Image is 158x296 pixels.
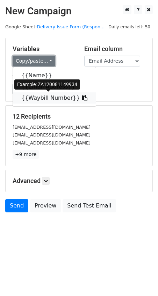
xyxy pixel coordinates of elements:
a: +9 more [13,150,39,159]
small: [EMAIL_ADDRESS][DOMAIN_NAME] [13,125,91,130]
h5: Variables [13,45,74,53]
a: Delivery Issue Form (Respon... [37,24,105,29]
small: [EMAIL_ADDRESS][DOMAIN_NAME] [13,140,91,146]
small: [EMAIL_ADDRESS][DOMAIN_NAME] [13,132,91,138]
small: Google Sheet: [5,24,105,29]
span: Daily emails left: 50 [106,23,153,31]
h5: Advanced [13,177,145,185]
a: Send Test Email [63,199,116,212]
a: {{Name}} [13,70,96,81]
h2: New Campaign [5,5,153,17]
a: Send [5,199,28,212]
a: {{Email Address}} [13,81,96,92]
a: Preview [30,199,61,212]
a: Copy/paste... [13,56,55,66]
a: Daily emails left: 50 [106,24,153,29]
div: Example: ZA120081149934 [14,79,80,90]
h5: 12 Recipients [13,113,145,120]
iframe: Chat Widget [123,262,158,296]
h5: Email column [84,45,145,53]
a: {{Waybill Number}} [13,92,96,104]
